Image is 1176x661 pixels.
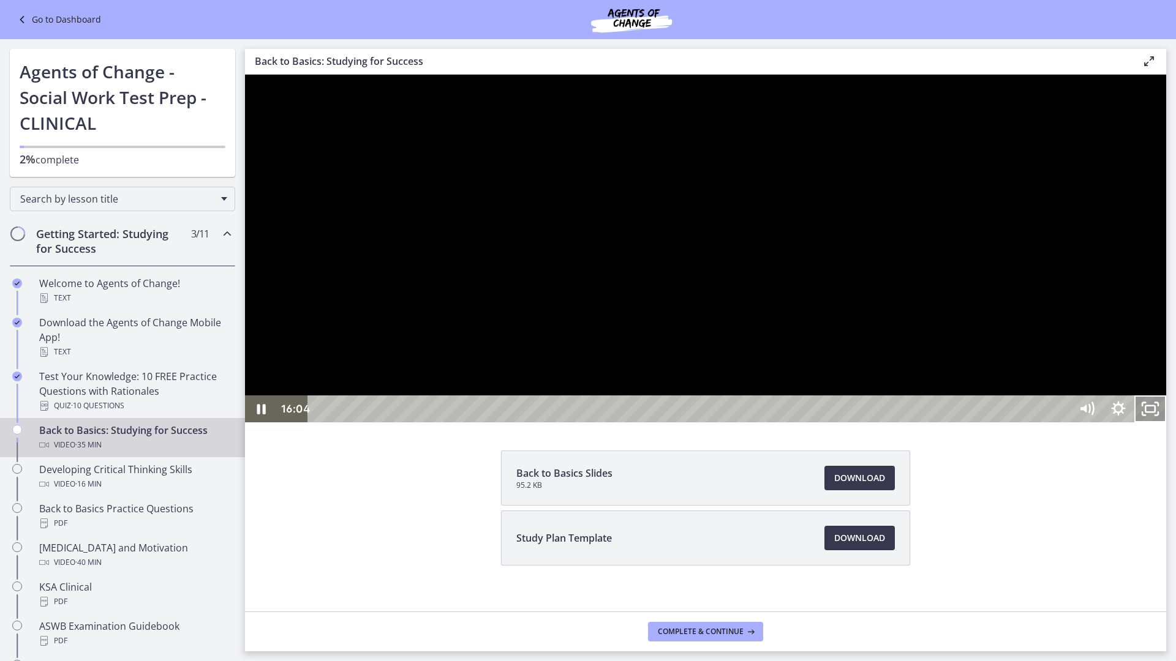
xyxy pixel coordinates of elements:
[39,315,230,359] div: Download the Agents of Change Mobile App!
[12,372,22,381] i: Completed
[39,398,230,413] div: Quiz
[39,345,230,359] div: Text
[39,276,230,305] div: Welcome to Agents of Change!
[20,192,215,206] span: Search by lesson title
[39,633,230,648] div: PDF
[558,5,705,34] img: Agents of Change
[858,321,889,348] button: Show settings menu
[71,398,124,413] span: · 10 Questions
[658,627,744,637] span: Complete & continue
[245,75,1166,422] iframe: Video Lesson
[39,291,230,305] div: Text
[39,501,230,531] div: Back to Basics Practice Questions
[834,531,885,545] span: Download
[39,477,230,491] div: Video
[826,321,858,348] button: Mute
[75,438,102,452] span: · 35 min
[39,580,230,609] div: KSA Clinical
[516,480,612,490] span: 95.2 KB
[39,594,230,609] div: PDF
[20,59,225,136] h1: Agents of Change - Social Work Test Prep - CLINICAL
[39,516,230,531] div: PDF
[12,278,22,288] i: Completed
[15,12,101,27] a: Go to Dashboard
[75,477,102,491] span: · 16 min
[39,423,230,452] div: Back to Basics: Studying for Success
[75,555,102,570] span: · 40 min
[39,462,230,491] div: Developing Critical Thinking Skills
[20,152,36,166] span: 2%
[516,531,612,545] span: Study Plan Template
[12,318,22,327] i: Completed
[10,187,235,211] div: Search by lesson title
[648,622,763,641] button: Complete & continue
[824,526,895,550] a: Download
[39,369,230,413] div: Test Your Knowledge: 10 FREE Practice Questions with Rationales
[39,555,230,570] div: Video
[516,466,612,480] span: Back to Basics Slides
[39,438,230,452] div: Video
[39,540,230,570] div: [MEDICAL_DATA] and Motivation
[191,226,209,241] span: 3 / 11
[824,466,895,490] a: Download
[834,471,885,485] span: Download
[20,152,225,167] p: complete
[39,619,230,648] div: ASWB Examination Guidebook
[36,226,186,256] h2: Getting Started: Studying for Success
[255,54,1122,69] h3: Back to Basics: Studying for Success
[889,321,921,348] button: Unfullscreen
